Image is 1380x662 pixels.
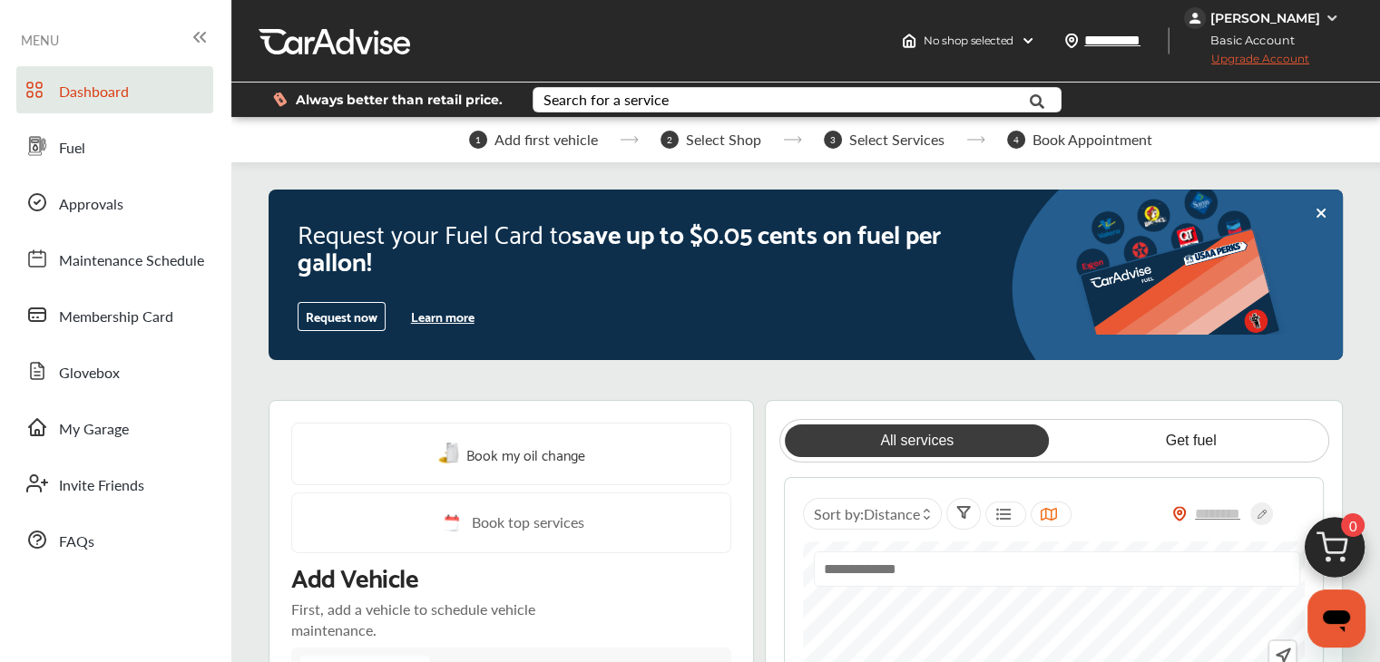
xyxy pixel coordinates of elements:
[863,503,919,524] span: Distance
[291,492,731,553] a: Book top services
[59,531,94,554] span: FAQs
[1007,131,1025,149] span: 4
[620,136,639,143] img: stepper-arrow.e24c07c6.svg
[298,302,386,331] button: Request now
[298,210,572,254] span: Request your Fuel Card to
[1210,10,1320,26] div: [PERSON_NAME]
[298,210,941,281] span: save up to $0.05 cents on fuel per gallon!
[21,33,59,47] span: MENU
[16,291,213,338] a: Membership Card
[16,122,213,170] a: Fuel
[902,34,916,48] img: header-home-logo.8d720a4f.svg
[1291,509,1378,596] img: cart_icon.3d0951e8.svg
[849,131,944,148] span: Select Services
[466,442,585,466] span: Book my oil change
[59,249,204,273] span: Maintenance Schedule
[783,136,802,143] img: stepper-arrow.e24c07c6.svg
[16,347,213,394] a: Glovebox
[661,131,679,149] span: 2
[273,92,287,107] img: dollor_label_vector.a70140d1.svg
[494,131,598,148] span: Add first vehicle
[16,66,213,113] a: Dashboard
[1325,11,1339,25] img: WGsFRI8htEPBVLJbROoPRyZpYNWhNONpIPPETTm6eUC0GeLEiAAAAAElFTkSuQmCC
[813,503,919,524] span: Sort by :
[291,560,417,591] p: Add Vehicle
[59,306,173,329] span: Membership Card
[1186,31,1308,50] span: Basic Account
[59,418,129,442] span: My Garage
[404,303,482,330] button: Learn more
[59,474,144,498] span: Invite Friends
[59,362,120,385] span: Glovebox
[59,137,85,161] span: Fuel
[439,511,463,534] img: cal_icon.0803b883.svg
[1172,506,1187,521] img: location_vector_orange.38f05af8.svg
[1168,27,1170,54] img: header-divider.bc55588e.svg
[59,81,129,104] span: Dashboard
[686,131,761,148] span: Select Shop
[16,179,213,226] a: Approvals
[1341,513,1365,537] span: 0
[1021,34,1035,48] img: header-down-arrow.9dd2ce7d.svg
[296,93,503,106] span: Always better than retail price.
[1184,52,1309,74] span: Upgrade Account
[16,235,213,282] a: Maintenance Schedule
[1064,34,1079,48] img: location_vector.a44bc228.svg
[1059,424,1323,457] a: Get fuel
[16,404,213,451] a: My Garage
[472,511,584,534] span: Book top services
[469,131,487,149] span: 1
[291,599,600,640] p: First, add a vehicle to schedule vehicle maintenance.
[59,193,123,217] span: Approvals
[438,442,585,466] a: Book my oil change
[966,136,985,143] img: stepper-arrow.e24c07c6.svg
[438,443,462,465] img: oil-change.e5047c97.svg
[16,516,213,563] a: FAQs
[1307,589,1365,647] iframe: Button to launch messaging window
[543,92,669,107] div: Search for a service
[16,460,213,507] a: Invite Friends
[824,131,842,149] span: 3
[1033,131,1152,148] span: Book Appointment
[1184,7,1206,29] img: jVpblrzwTbfkPYzPPzSLxeg0AAAAASUVORK5CYII=
[924,34,1013,48] span: No shop selected
[785,424,1049,457] a: All services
